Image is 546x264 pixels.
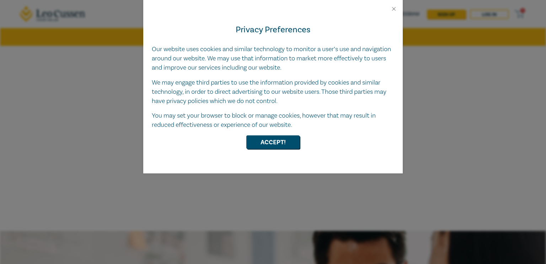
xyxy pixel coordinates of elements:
button: Close [391,6,397,12]
p: Our website uses cookies and similar technology to monitor a user’s use and navigation around our... [152,45,394,72]
h4: Privacy Preferences [152,23,394,36]
button: Accept! [246,135,300,149]
p: We may engage third parties to use the information provided by cookies and similar technology, in... [152,78,394,106]
p: You may set your browser to block or manage cookies, however that may result in reduced effective... [152,111,394,130]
